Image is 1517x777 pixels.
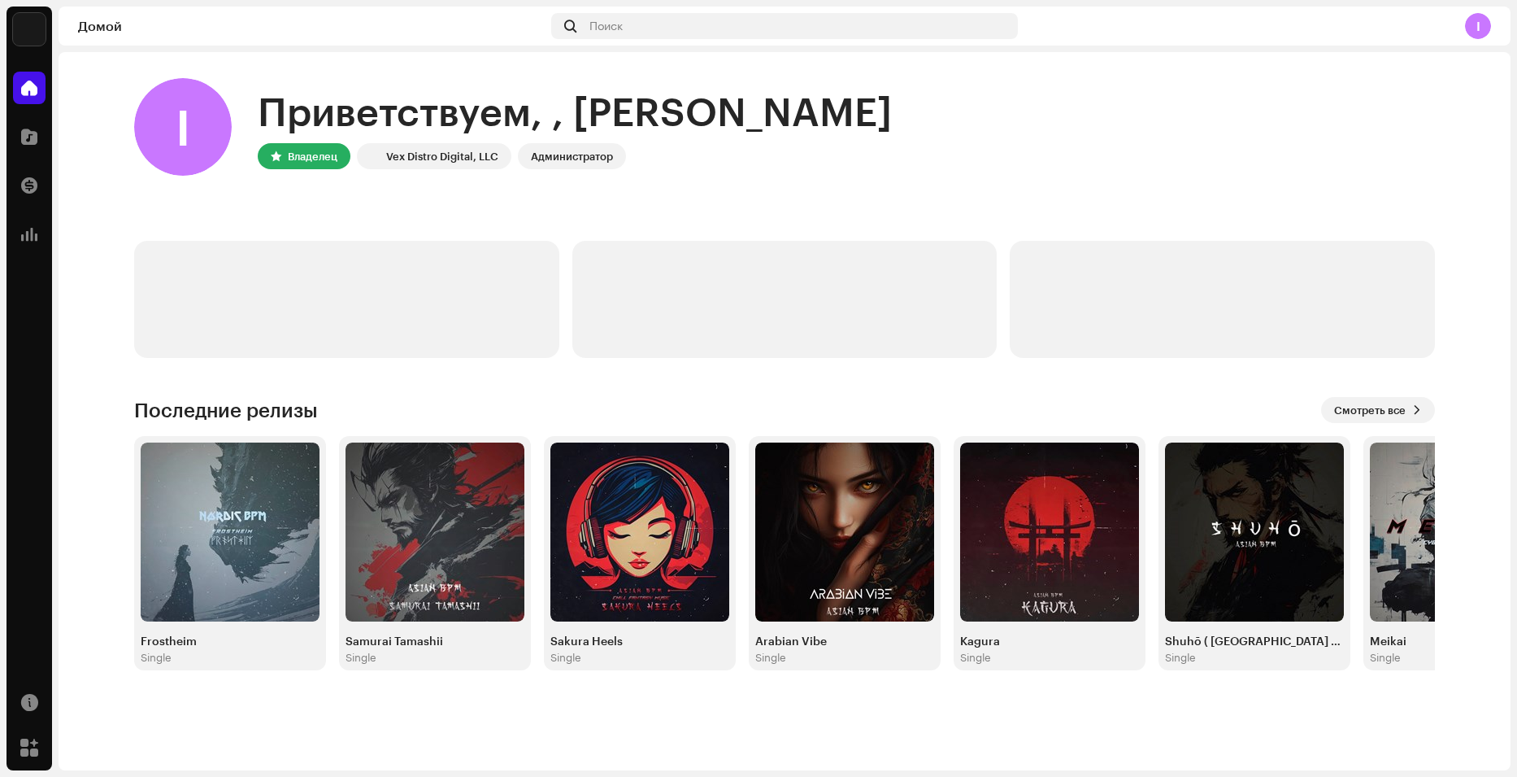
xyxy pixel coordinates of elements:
div: Arabian Vibe [755,635,934,648]
div: Администратор [531,146,613,166]
div: Samurai Tamashii [346,635,524,648]
div: Single [1165,651,1196,664]
span: Поиск [589,20,623,33]
div: I [134,78,232,176]
div: Приветствуем, , [PERSON_NAME] [258,85,892,137]
button: Смотреть все [1321,397,1435,423]
div: Kagura [960,635,1139,648]
div: Домой [78,20,545,33]
img: 225e6911-f7f9-4f8a-9323-b1c67ca66ef5 [1165,443,1344,622]
div: Владелец [288,146,337,166]
div: Sakura Heels [550,635,729,648]
span: Смотреть все [1334,394,1406,426]
div: Single [755,651,786,664]
div: Shuhō ( [GEOGRAPHIC_DATA] Type Beat ) [1165,635,1344,648]
div: Single [550,651,581,664]
img: 242474c6-5ac9-442d-a76c-23beb34a92f0 [346,443,524,622]
div: Vex Distro Digital, LLC [386,146,498,166]
h3: Последние релизы [134,397,318,423]
div: I [1465,13,1491,39]
img: ab57f4d6-d202-436e-a9f4-969437c07da6 [550,443,729,622]
img: a52dc978-17e9-40ae-a670-72cd669df38b [960,443,1139,622]
div: Frostheim [141,635,319,648]
img: 4f352ab7-c6b2-4ec4-b97a-09ea22bd155f [360,146,380,166]
div: Single [141,651,172,664]
img: f97c5833-fcbb-42d9-b204-ece98adc1d2e [141,443,319,622]
img: 4f352ab7-c6b2-4ec4-b97a-09ea22bd155f [13,13,46,46]
div: Single [346,651,376,664]
div: Single [960,651,991,664]
div: Single [1370,651,1401,664]
img: 7aba3b8c-d309-4772-a8f5-fe6b3af16180 [755,443,934,622]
